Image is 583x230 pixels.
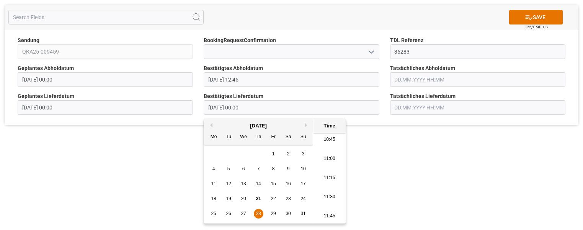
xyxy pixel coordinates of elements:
div: Choose Tuesday, August 5th, 2025 [224,164,234,174]
div: Choose Thursday, August 14th, 2025 [254,179,263,189]
div: Choose Tuesday, August 26th, 2025 [224,209,234,219]
div: Choose Friday, August 15th, 2025 [269,179,278,189]
div: Choose Saturday, August 16th, 2025 [284,179,293,189]
span: Tatsächliches Abholdatum [390,64,455,72]
div: Sa [284,132,293,142]
span: 21 [256,196,261,201]
span: Bestätigtes Lieferdatum [204,92,263,100]
input: DD.MM.YYYY HH:MM [18,100,193,115]
span: 19 [226,196,231,201]
div: Choose Saturday, August 9th, 2025 [284,164,293,174]
div: Choose Wednesday, August 27th, 2025 [239,209,248,219]
span: 8 [272,166,275,171]
span: 3 [302,151,305,157]
div: Choose Monday, August 4th, 2025 [209,164,219,174]
li: 11:00 [313,149,346,168]
span: 30 [286,211,291,216]
span: 4 [212,166,215,171]
span: Geplantes Lieferdatum [18,92,74,100]
div: Choose Thursday, August 7th, 2025 [254,164,263,174]
li: 11:30 [313,188,346,207]
span: Bestätigtes Abholdatum [204,64,263,72]
li: 11:45 [313,207,346,226]
span: Sendung [18,36,39,44]
span: 14 [256,181,261,186]
input: DD.MM.YYYY HH:MM [390,72,565,87]
div: Choose Saturday, August 23rd, 2025 [284,194,293,204]
div: Choose Sunday, August 10th, 2025 [299,164,308,174]
span: 2 [287,151,290,157]
button: open menu [365,46,376,58]
div: We [239,132,248,142]
span: TDL Referenz [390,36,423,44]
div: Fr [269,132,278,142]
span: BookingRequestConfirmation [204,36,276,44]
div: Choose Sunday, August 24th, 2025 [299,194,308,204]
div: Choose Friday, August 1st, 2025 [269,149,278,159]
span: Ctrl/CMD + S [526,24,548,30]
input: DD.MM.YYYY HH:MM [390,100,565,115]
div: Choose Wednesday, August 6th, 2025 [239,164,248,174]
div: Choose Monday, August 25th, 2025 [209,209,219,219]
button: Next Month [305,123,309,127]
input: Search Fields [8,10,204,24]
span: 26 [226,211,231,216]
div: Choose Saturday, August 30th, 2025 [284,209,293,219]
span: 9 [287,166,290,171]
span: 1 [272,151,275,157]
span: 23 [286,196,291,201]
div: Choose Friday, August 22nd, 2025 [269,194,278,204]
span: 29 [271,211,276,216]
span: 12 [226,181,231,186]
div: Tu [224,132,234,142]
li: 10:45 [313,130,346,149]
div: Choose Wednesday, August 13th, 2025 [239,179,248,189]
button: Previous Month [208,123,212,127]
input: DD.MM.YYYY HH:MM [204,72,379,87]
span: Geplantes Abholdatum [18,64,74,72]
span: 16 [286,181,291,186]
div: [DATE] [204,122,313,130]
div: Choose Monday, August 18th, 2025 [209,194,219,204]
div: Choose Friday, August 29th, 2025 [269,209,278,219]
div: Choose Tuesday, August 19th, 2025 [224,194,234,204]
span: 18 [211,196,216,201]
input: DD.MM.YYYY HH:MM [204,100,379,115]
span: 28 [256,211,261,216]
div: month 2025-08 [206,147,311,221]
span: 10 [300,166,305,171]
li: 11:15 [313,168,346,188]
span: 15 [271,181,276,186]
span: 25 [211,211,216,216]
div: Choose Tuesday, August 12th, 2025 [224,179,234,189]
div: Th [254,132,263,142]
span: 27 [241,211,246,216]
div: Choose Thursday, August 28th, 2025 [254,209,263,219]
input: DD.MM.YYYY HH:MM [18,72,193,87]
span: 20 [241,196,246,201]
div: Choose Wednesday, August 20th, 2025 [239,194,248,204]
span: Tatsächliches Lieferdatum [390,92,456,100]
div: Choose Friday, August 8th, 2025 [269,164,278,174]
div: Choose Monday, August 11th, 2025 [209,179,219,189]
span: 24 [300,196,305,201]
span: 13 [241,181,246,186]
span: 17 [300,181,305,186]
span: 5 [227,166,230,171]
button: SAVE [509,10,563,24]
span: 31 [300,211,305,216]
span: 7 [257,166,260,171]
div: Choose Sunday, August 31st, 2025 [299,209,308,219]
div: Choose Thursday, August 21st, 2025 [254,194,263,204]
span: 6 [242,166,245,171]
div: Choose Saturday, August 2nd, 2025 [284,149,293,159]
div: Choose Sunday, August 3rd, 2025 [299,149,308,159]
span: 11 [211,181,216,186]
div: Choose Sunday, August 17th, 2025 [299,179,308,189]
div: Time [315,122,344,130]
div: Mo [209,132,219,142]
span: 22 [271,196,276,201]
div: Su [299,132,308,142]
